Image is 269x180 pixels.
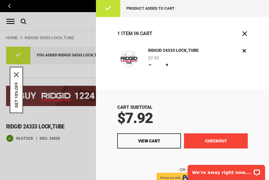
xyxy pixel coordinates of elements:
[117,47,141,71] img: RIDGID 24333 LOCK,TUBE
[138,138,160,143] span: View Cart
[147,47,200,54] a: RIDGID 24333 LOCK,TUBE
[117,109,153,127] span: $7.92
[14,72,19,77] button: Close
[117,133,181,148] a: View Cart
[121,31,152,36] span: Item in Cart
[14,82,19,108] button: GET 10% OFF
[117,105,152,110] span: Cart Subtotal
[184,161,269,180] iframe: LiveChat chat widget
[242,31,248,37] button: Close
[117,31,120,36] span: 1
[184,133,248,148] button: Checkout
[14,72,19,77] svg: close icon
[126,6,175,11] span: Product added to cart
[117,47,141,72] a: RIDGID 24333 LOCK,TUBE
[148,56,159,60] span: $7.92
